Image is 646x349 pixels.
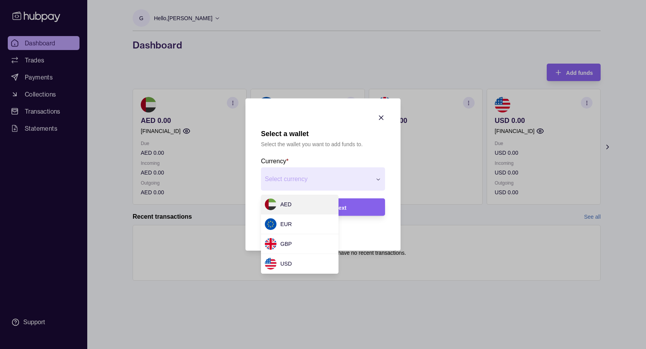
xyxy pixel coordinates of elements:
[280,221,292,227] span: EUR
[265,218,276,230] img: eu
[265,258,276,270] img: us
[280,241,292,247] span: GBP
[280,261,292,267] span: USD
[265,199,276,210] img: ae
[265,238,276,250] img: gb
[280,201,292,207] span: AED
